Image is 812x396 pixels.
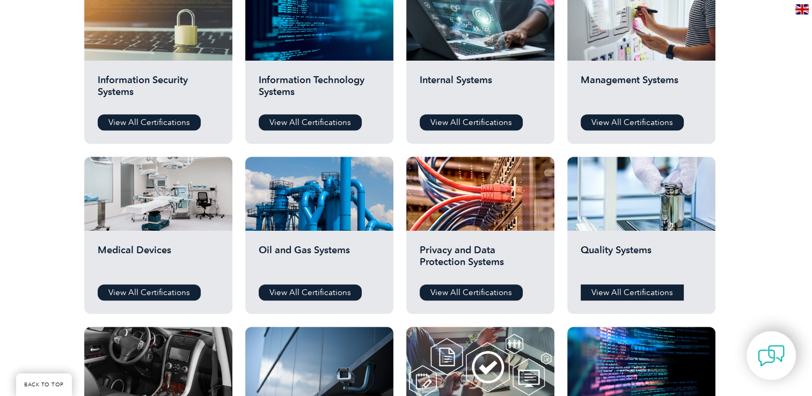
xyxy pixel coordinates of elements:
[98,284,201,300] a: View All Certifications
[16,373,72,396] a: BACK TO TOP
[98,114,201,130] a: View All Certifications
[420,284,523,300] a: View All Certifications
[420,244,541,276] h2: Privacy and Data Protection Systems
[420,114,523,130] a: View All Certifications
[259,74,380,106] h2: Information Technology Systems
[259,114,362,130] a: View All Certifications
[758,342,785,369] img: contact-chat.png
[581,114,684,130] a: View All Certifications
[581,284,684,300] a: View All Certifications
[259,284,362,300] a: View All Certifications
[581,244,702,276] h2: Quality Systems
[795,4,809,14] img: en
[98,74,219,106] h2: Information Security Systems
[581,74,702,106] h2: Management Systems
[420,74,541,106] h2: Internal Systems
[98,244,219,276] h2: Medical Devices
[259,244,380,276] h2: Oil and Gas Systems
